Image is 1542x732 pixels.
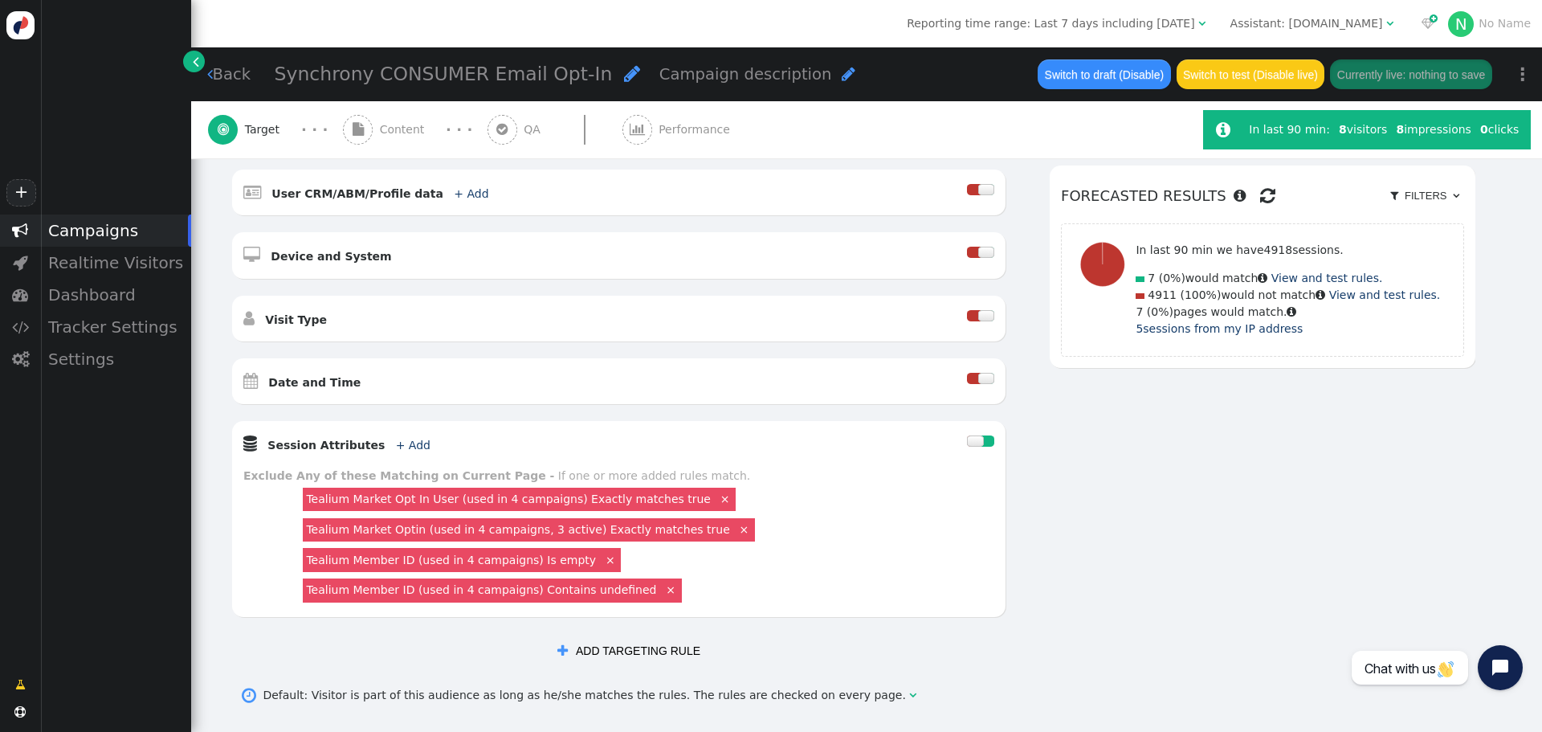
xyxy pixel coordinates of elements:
h6: Forecasted results [1061,177,1464,215]
a: Tealium Member ID (used in 4 campaigns) Contains undefined [306,583,656,596]
button: Currently live: nothing to save [1330,59,1491,88]
span:  [557,644,568,657]
span:  [353,123,364,136]
span:  [1234,189,1246,203]
div: Realtime Visitors [40,247,191,279]
a: Tealium Market Optin (used in 4 campaigns, 3 active) Exactly matches true [306,523,729,536]
span: Target [245,121,287,138]
span: 7 [1148,272,1155,284]
span:  [243,436,257,452]
a: View and test rules. [1271,272,1383,284]
a: × [736,521,751,536]
b: Exclude Any of these Matching on Current Page - [243,469,554,482]
a:  User CRM/ABM/Profile data + Add [243,187,515,200]
a:  Target · · · [208,101,343,158]
div: If one or more added rules match. [558,469,750,482]
b: 8 [1396,123,1404,136]
a: NNo Name [1448,17,1531,30]
p: In last 90 min we have sessions. [1136,242,1440,259]
span: Filters [1401,190,1450,202]
div: Tracker Settings [40,311,191,343]
a: × [603,552,618,566]
div: Assistant: [DOMAIN_NAME] [1230,15,1383,32]
a: Tealium Member ID (used in 4 campaigns) Is empty [306,554,596,566]
span:  [14,706,26,718]
div: · · · [301,119,328,141]
div: Campaigns [40,215,191,247]
div: Default: Visitor is part of this audience as long as he/she matches the rules. The rules are chec... [263,687,909,704]
span: impressions [1396,123,1471,136]
span: Synchrony CONSUMER Email Opt-In [275,63,613,85]
div: would match would not match pages would match. [1136,231,1440,349]
button: ADD TARGETING RULE [546,636,712,665]
b: 0 [1480,123,1488,136]
a:  QA [487,101,622,158]
span:  [15,677,26,693]
span:  [12,319,29,335]
div: visitors [1334,121,1391,138]
span: 4911 [1148,288,1177,301]
span:  [243,184,261,200]
span:  [1198,18,1205,29]
a: × [663,582,678,596]
span: 5 [1136,322,1143,335]
span:  [1287,306,1296,317]
span:  [1260,182,1275,209]
span: (100%) [1180,288,1221,301]
div: N [1448,11,1474,37]
button: Switch to test (Disable live) [1177,59,1325,88]
a: Tealium Market Opt In User (used in 4 campaigns) Exactly matches true [306,493,711,505]
span:  [909,687,916,704]
b: User CRM/ABM/Profile data [271,187,443,200]
span:  [1316,289,1325,301]
span: 4918 [1264,243,1293,256]
a: View and test rules. [1329,288,1441,301]
span:  [13,255,28,271]
a:  [4,670,37,699]
a: Back [207,63,251,86]
span: Reporting time range: Last 7 days including [DATE] [907,17,1194,30]
span: Performance [659,121,736,138]
span:  [1386,18,1393,29]
button: Switch to draft (Disable) [1038,59,1170,88]
span: (0%) [1159,272,1185,284]
div: In last 90 min: [1249,121,1334,138]
span:  [218,123,229,136]
a: + Add [454,187,488,200]
a:  Filters  [1385,183,1464,209]
a:  Performance [622,101,766,158]
a:  Content · · · [343,101,487,158]
b: Session Attributes [267,439,385,452]
a:  Date and Time [243,376,387,389]
span:  [193,53,199,70]
span:  [243,373,258,389]
span:  [1453,190,1459,201]
span:  [12,351,29,367]
span:  [242,683,256,709]
span:  [496,123,508,136]
span: Content [380,121,431,138]
a:  [183,51,205,72]
b: 8 [1339,123,1347,136]
span:  [12,223,28,239]
span:  [207,66,213,82]
a:  Session Attributes + Add [243,439,456,452]
a: 5sessions from my IP address [1136,322,1303,335]
span:  [1216,121,1230,138]
a: + Add [396,439,430,452]
a: + [6,179,35,207]
span: 7 [1136,305,1143,318]
span: QA [524,121,547,138]
span:  [842,66,855,82]
b: Visit Type [265,313,327,326]
span:  [243,247,260,263]
span:  [1422,18,1434,29]
img: logo-icon.svg [6,11,35,39]
div: · · · [446,119,472,141]
span: (0%) [1147,305,1173,318]
a:  Visit Type [243,313,353,326]
a:  Device and System [243,250,418,263]
span:  [12,287,28,303]
div: Dashboard [40,279,191,311]
span:  [630,123,645,136]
